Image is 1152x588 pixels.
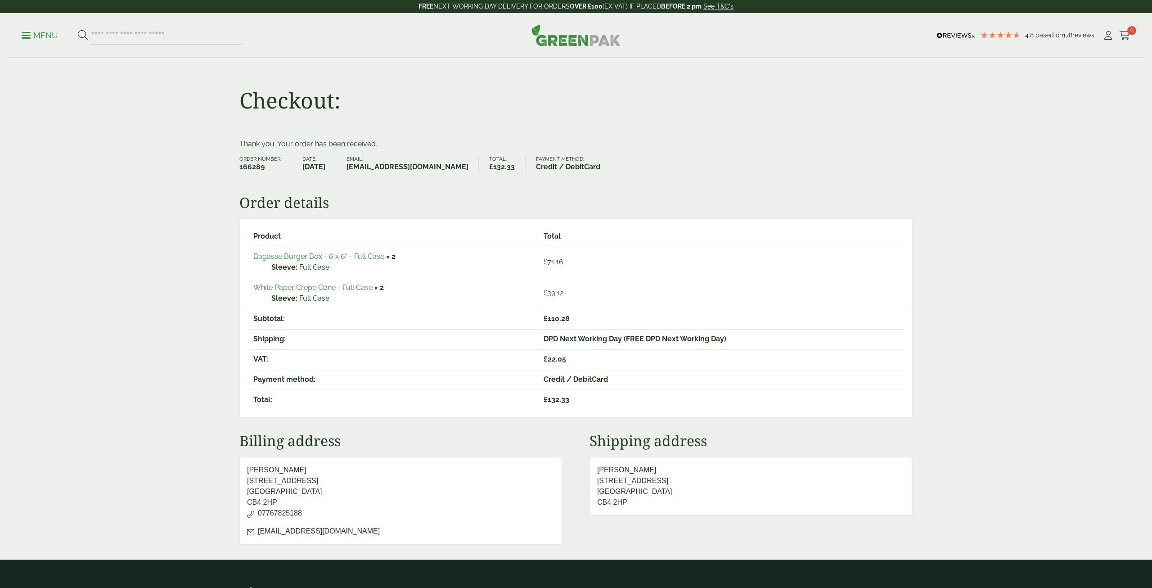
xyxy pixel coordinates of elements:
[544,395,548,404] span: £
[544,395,569,404] span: 132.33
[589,457,913,516] address: [PERSON_NAME] [STREET_ADDRESS] [GEOGRAPHIC_DATA] CB4 2HP
[703,3,733,10] a: See T&C's
[248,309,537,328] th: Subtotal:
[302,157,336,172] li: Date:
[239,432,562,449] h2: Billing address
[239,457,562,545] address: [PERSON_NAME] [STREET_ADDRESS] [GEOGRAPHIC_DATA] CB4 2HP
[544,258,563,266] bdi: 71.16
[239,157,292,172] li: Order number:
[489,163,515,171] bdi: 132.33
[253,283,373,292] a: White Paper Crepe Cone - Full Case
[22,30,58,39] a: Menu
[1063,32,1072,39] span: 178
[536,162,600,172] strong: Credit / DebitCard
[248,349,537,369] th: VAT:
[1127,26,1136,35] span: 0
[386,252,396,261] strong: × 2
[536,157,611,172] li: Payment method:
[1025,32,1035,39] span: 4.8
[239,162,281,172] strong: 166289
[302,162,325,172] strong: [DATE]
[489,157,526,172] li: Total:
[538,329,904,348] td: DPD Next Working Day (FREE DPD Next Working Day)
[248,329,537,348] th: Shipping:
[374,283,384,292] strong: × 2
[1119,29,1130,42] a: 0
[271,293,297,304] strong: Sleeve:
[248,390,537,409] th: Total:
[253,252,384,261] a: Bagasse Burger Box - 6 x 6" - Full Case
[1035,32,1063,39] span: Based on
[544,314,548,323] span: £
[1102,31,1114,40] i: My Account
[661,3,702,10] strong: BEFORE 2 pm
[980,31,1021,39] div: 4.78 Stars
[247,526,554,537] p: [EMAIL_ADDRESS][DOMAIN_NAME]
[544,314,570,323] span: 110.28
[346,157,479,172] li: Email:
[248,370,537,389] th: Payment method:
[271,262,532,273] p: Full Case
[248,227,537,246] th: Product
[271,293,532,304] p: Full Case
[418,3,433,10] strong: FREE
[589,432,913,449] h2: Shipping address
[544,355,566,363] span: 22.05
[247,508,554,519] p: 07767825188
[544,289,547,297] span: £
[544,258,547,266] span: £
[544,355,548,363] span: £
[22,30,58,41] p: Menu
[1072,32,1094,39] span: reviews
[544,289,563,297] bdi: 39.12
[538,370,904,389] td: Credit / DebitCard
[346,162,468,172] strong: [EMAIL_ADDRESS][DOMAIN_NAME]
[239,87,341,113] h1: Checkout:
[936,32,976,39] img: REVIEWS.io
[239,194,913,211] h2: Order details
[489,163,493,171] span: £
[1119,31,1130,40] i: Cart
[531,24,621,46] img: GreenPak Supplies
[271,262,297,273] strong: Sleeve:
[538,227,904,246] th: Total
[239,139,913,149] p: Thank you. Your order has been received.
[570,3,603,10] strong: OVER £100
